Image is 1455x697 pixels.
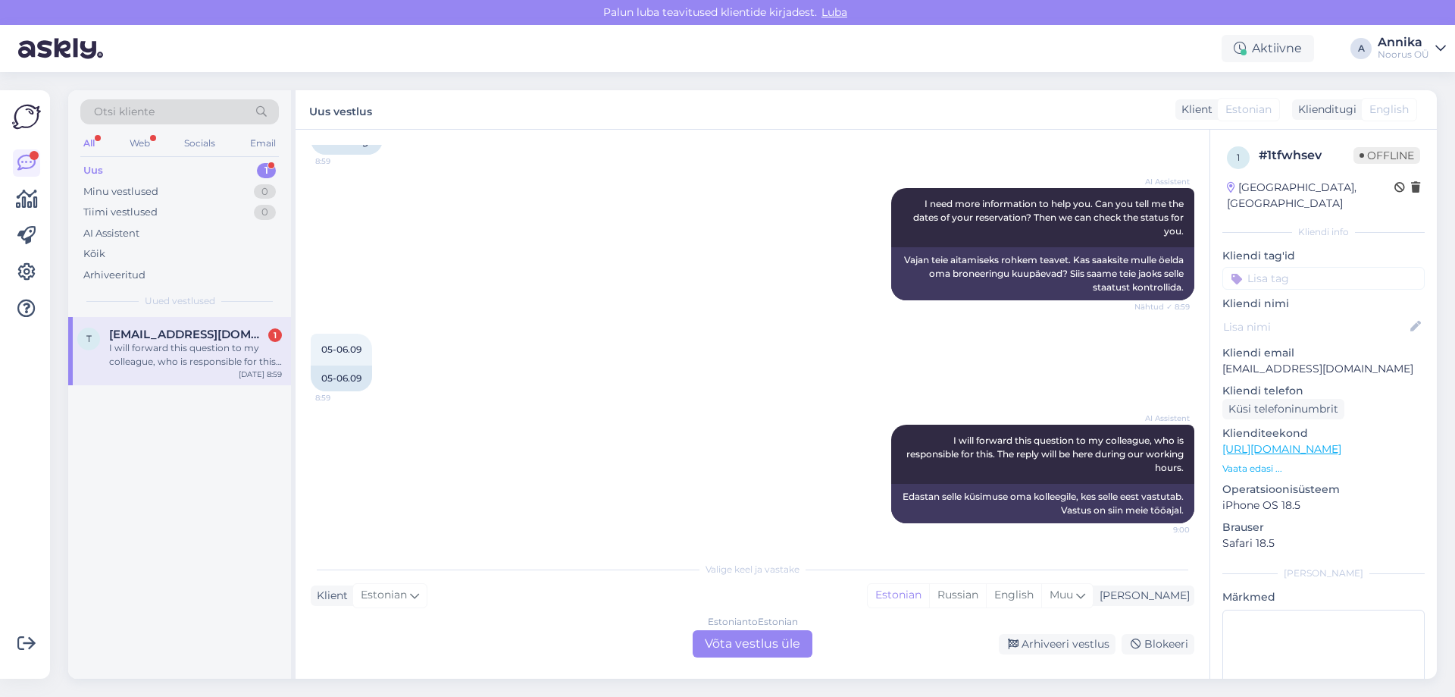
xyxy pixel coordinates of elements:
[986,584,1041,607] div: English
[254,184,276,199] div: 0
[1259,146,1353,165] div: # 1tfwhsev
[83,184,158,199] div: Minu vestlused
[361,587,407,604] span: Estonian
[321,344,361,355] span: 05-06.09
[83,205,158,220] div: Tiimi vestlused
[315,155,372,167] span: 8:59
[1133,176,1190,187] span: AI Assistent
[311,588,348,604] div: Klient
[83,163,103,178] div: Uus
[1237,152,1240,163] span: 1
[1223,319,1407,335] input: Lisa nimi
[1222,520,1425,535] p: Brauser
[311,366,372,391] div: 05-06.09
[257,163,276,178] div: 1
[868,584,929,607] div: Estonian
[1222,442,1341,456] a: [URL][DOMAIN_NAME]
[1222,399,1344,419] div: Küsi telefoninumbrit
[1353,147,1420,164] span: Offline
[1222,361,1425,377] p: [EMAIL_ADDRESS][DOMAIN_NAME]
[83,226,139,241] div: AI Assistent
[1222,267,1425,290] input: Lisa tag
[1378,49,1429,61] div: Noorus OÜ
[109,328,267,341] span: taurikruus@icloud.com
[1175,102,1212,118] div: Klient
[1222,225,1425,239] div: Kliendi info
[309,99,372,120] label: Uus vestlus
[86,333,92,344] span: t
[913,198,1186,237] span: I need more information to help you. Can you tell me the dates of your reservation? Then we can c...
[1222,567,1425,580] div: [PERSON_NAME]
[1222,345,1425,361] p: Kliendi email
[268,328,282,342] div: 1
[1133,301,1190,312] span: Nähtud ✓ 8:59
[1133,524,1190,535] span: 9:00
[999,634,1115,655] div: Arhiveeri vestlus
[1222,383,1425,399] p: Kliendi telefon
[929,584,986,607] div: Russian
[1222,535,1425,551] p: Safari 18.5
[1378,36,1429,49] div: Annika
[83,268,145,283] div: Arhiveeritud
[1227,180,1394,212] div: [GEOGRAPHIC_DATA], [GEOGRAPHIC_DATA]
[1222,248,1425,264] p: Kliendi tag'id
[311,563,1194,576] div: Valige keel ja vastake
[906,435,1186,473] span: I will forward this question to my colleague, who is responsible for this. The reply will be here...
[1222,589,1425,605] p: Märkmed
[80,133,98,153] div: All
[127,133,153,153] div: Web
[693,630,812,658] div: Võta vestlus üle
[1094,588,1190,604] div: [PERSON_NAME]
[1369,102,1409,118] span: English
[1222,482,1425,498] p: Operatsioonisüsteem
[1350,38,1372,59] div: A
[1222,498,1425,513] p: iPhone OS 18.5
[708,615,798,629] div: Estonian to Estonian
[1292,102,1356,118] div: Klienditugi
[247,133,279,153] div: Email
[181,133,218,153] div: Socials
[254,205,276,220] div: 0
[1122,634,1194,655] div: Blokeeri
[83,246,105,262] div: Kõik
[1378,36,1446,61] a: AnnikaNoorus OÜ
[1133,413,1190,424] span: AI Assistent
[891,247,1194,300] div: Vajan teie aitamiseks rohkem teavet. Kas saaksite mulle öelda oma broneeringu kuupäevad? Siis saa...
[109,341,282,369] div: I will forward this question to my colleague, who is responsible for this. The reply will be here...
[1225,102,1272,118] span: Estonian
[817,5,852,19] span: Luba
[1222,296,1425,312] p: Kliendi nimi
[1222,35,1314,62] div: Aktiivne
[1222,425,1425,441] p: Klienditeekond
[1050,588,1073,601] span: Muu
[891,484,1194,523] div: Edastan selle küsimuse oma kolleegile, kes selle eest vastutab. Vastus on siin meie tööajal.
[315,392,372,403] span: 8:59
[145,294,215,308] span: Uued vestlused
[94,104,155,120] span: Otsi kliente
[1222,462,1425,476] p: Vaata edasi ...
[239,369,282,380] div: [DATE] 8:59
[12,102,41,131] img: Askly Logo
